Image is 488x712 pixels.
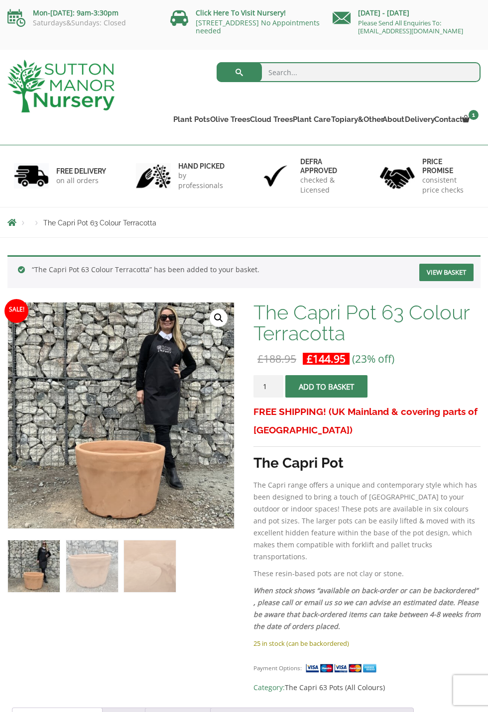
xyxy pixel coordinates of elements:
[56,176,106,186] p: on all orders
[305,663,380,673] img: payment supported
[196,8,286,17] a: Click Here To Visit Nursery!
[253,455,344,471] strong: The Capri Pot
[8,540,60,592] img: The Capri Pot 63 Colour Terracotta
[285,683,385,692] a: The Capri 63 Pots (All Colours)
[328,112,381,126] a: Topiary&Other
[307,352,346,366] bdi: 144.95
[136,163,171,189] img: 2.jpg
[358,18,463,35] a: Please Send All Enquiries To: [EMAIL_ADDRESS][DOMAIN_NAME]
[14,163,49,189] img: 1.jpg
[352,352,394,366] span: (23% off)
[257,352,263,366] span: £
[257,352,296,366] bdi: 188.95
[333,7,481,19] p: [DATE] - [DATE]
[419,264,474,281] a: View basket
[422,157,474,175] h6: Price promise
[7,7,155,19] p: Mon-[DATE]: 9am-3:30pm
[253,682,481,694] span: Category:
[300,175,352,195] p: checked & Licensed
[56,167,106,176] h6: FREE DELIVERY
[196,18,320,35] a: [STREET_ADDRESS] No Appointments needed
[124,540,176,592] img: The Capri Pot 63 Colour Terracotta - Image 3
[178,171,230,191] p: by professionals
[253,403,481,439] h3: FREE SHIPPING! (UK Mainland & covering parts of [GEOGRAPHIC_DATA])
[253,664,302,672] small: Payment Options:
[43,219,156,227] span: The Capri Pot 63 Colour Terracotta
[258,163,293,189] img: 3.jpg
[422,175,474,195] p: consistent price checks
[300,157,352,175] h6: Defra approved
[8,303,235,529] img: The Capri Pot 63 Colour Terracotta - IMG 3809 scaled
[253,568,481,580] p: These resin-based pots are not clay or stone.
[7,60,115,112] img: logo
[210,309,228,327] a: View full-screen image gallery
[171,112,208,126] a: Plant Pots
[208,112,247,126] a: Olive Trees
[380,161,415,191] img: 4.jpg
[217,62,481,82] input: Search...
[253,637,481,649] p: 25 in stock (can be backordered)
[285,375,367,398] button: Add to basket
[253,375,283,398] input: Product quantity
[178,162,230,171] h6: hand picked
[7,19,155,27] p: Saturdays&Sundays: Closed
[253,479,481,563] p: The Capri range offers a unique and contemporary style which has been designed to bring a touch o...
[461,112,481,126] a: 1
[253,302,481,344] h1: The Capri Pot 63 Colour Terracotta
[469,110,479,120] span: 1
[4,299,28,323] span: Sale!
[253,586,481,631] em: When stock shows “available on back-order or can be backordered” , please call or email us so we ...
[247,112,290,126] a: Cloud Trees
[433,112,461,126] a: Contact
[66,540,118,592] img: The Capri Pot 63 Colour Terracotta - Image 2
[403,112,433,126] a: Delivery
[7,255,481,288] div: “The Capri Pot 63 Colour Terracotta” has been added to your basket.
[7,218,481,226] nav: Breadcrumbs
[307,352,313,366] span: £
[381,112,403,126] a: About
[290,112,328,126] a: Plant Care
